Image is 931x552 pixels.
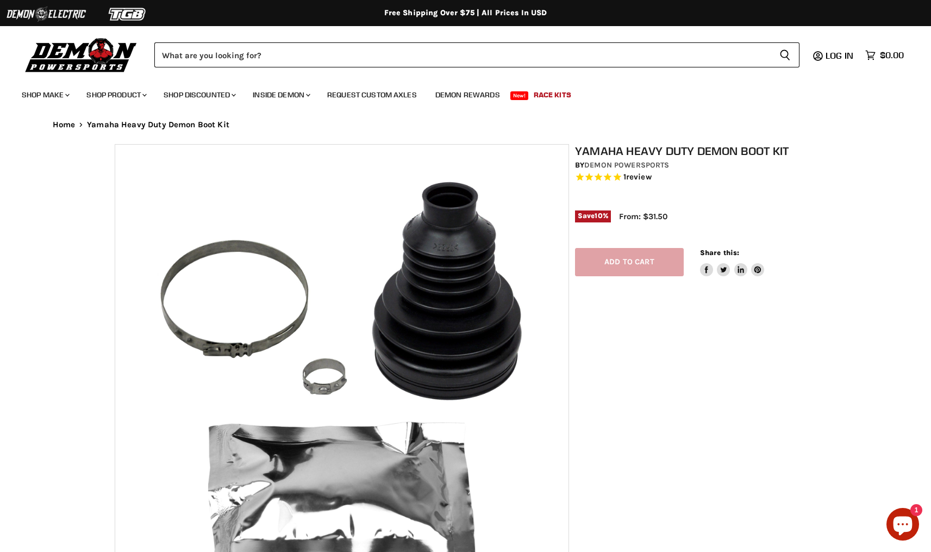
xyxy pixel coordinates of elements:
button: Search [771,42,799,67]
h1: Yamaha Heavy Duty Demon Boot Kit [575,144,823,158]
a: Shop Make [14,84,76,106]
span: Yamaha Heavy Duty Demon Boot Kit [87,120,229,129]
span: Log in [826,50,853,61]
span: 10 [595,212,602,220]
ul: Main menu [14,79,901,106]
a: Shop Product [78,84,153,106]
nav: Breadcrumbs [31,120,901,129]
a: $0.00 [860,47,909,63]
a: Shop Discounted [155,84,242,106]
a: Request Custom Axles [319,84,425,106]
span: Save % [575,210,611,222]
div: by [575,159,823,171]
span: 1 reviews [623,172,652,182]
img: TGB Logo 2 [87,4,168,24]
span: New! [510,91,529,100]
span: From: $31.50 [619,212,667,221]
span: review [626,172,652,182]
inbox-online-store-chat: Shopify online store chat [883,508,922,543]
a: Demon Powersports [584,160,669,170]
a: Race Kits [526,84,579,106]
input: Search [154,42,771,67]
img: Demon Powersports [22,35,141,74]
aside: Share this: [700,248,765,277]
a: Demon Rewards [427,84,508,106]
span: $0.00 [880,50,904,60]
form: Product [154,42,799,67]
a: Log in [821,51,860,60]
span: Rated 5.0 out of 5 stars 1 reviews [575,172,823,183]
div: Free Shipping Over $75 | All Prices In USD [31,8,901,18]
img: Demon Electric Logo 2 [5,4,87,24]
a: Home [53,120,76,129]
a: Inside Demon [245,84,317,106]
span: Share this: [700,249,739,257]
